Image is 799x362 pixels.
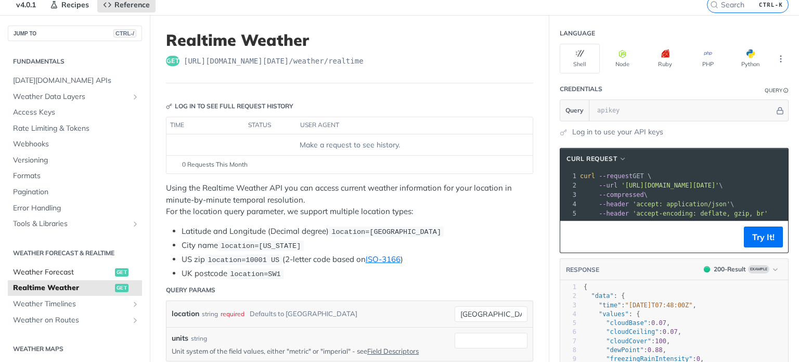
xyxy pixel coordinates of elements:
[602,44,642,73] button: Node
[221,242,301,250] span: location=[US_STATE]
[592,100,775,121] input: apikey
[113,29,136,38] span: CTRL-/
[13,171,139,181] span: Formats
[584,346,666,354] span: : ,
[699,264,783,274] button: 200200-ResultExample
[560,292,576,301] div: 2
[580,191,648,198] span: \
[599,210,629,217] span: --header
[633,210,768,217] span: 'accept-encoding: deflate, gzip, br'
[606,328,659,335] span: "cloudCeiling"
[599,182,617,189] span: --url
[8,313,142,328] a: Weather on RoutesShow subpages for Weather on Routes
[775,105,785,116] button: Hide
[560,319,576,328] div: 5
[599,302,621,309] span: "time"
[621,182,719,189] span: '[URL][DOMAIN_NAME][DATE]'
[655,338,666,345] span: 100
[131,220,139,228] button: Show subpages for Tools & Libraries
[221,306,244,321] div: required
[8,89,142,105] a: Weather Data LayersShow subpages for Weather Data Layers
[8,153,142,168] a: Versioning
[13,123,139,134] span: Rate Limiting & Tokens
[13,107,139,118] span: Access Keys
[560,337,576,346] div: 7
[172,306,199,321] label: location
[8,344,142,354] h2: Weather Maps
[560,190,578,199] div: 3
[584,310,640,318] span: : {
[599,310,629,318] span: "values"
[560,84,602,94] div: Credentials
[115,284,128,292] span: get
[8,73,142,89] a: [DATE][DOMAIN_NAME] APIs
[166,117,244,134] th: time
[8,184,142,200] a: Pagination
[560,283,576,292] div: 1
[8,296,142,312] a: Weather TimelinesShow subpages for Weather Timelines
[560,44,600,73] button: Shell
[663,328,678,335] span: 0.07
[566,154,617,164] span: cURL Request
[560,199,578,209] div: 4
[645,44,685,73] button: Ruby
[182,254,533,266] li: US zip (2-letter code based on )
[710,1,718,9] svg: Search
[765,86,789,94] div: QueryInformation
[783,88,789,93] i: Information
[8,168,142,184] a: Formats
[230,270,280,278] span: location=SW1
[599,172,633,180] span: --request
[580,172,651,180] span: GET \
[166,31,533,49] h1: Realtime Weather
[171,140,529,151] div: Make a request to see history.
[606,338,651,345] span: "cloudCover"
[182,240,533,252] li: City name
[8,26,142,41] button: JUMP TOCTRL-/
[297,117,512,134] th: user agent
[202,306,218,321] div: string
[13,283,112,293] span: Realtime Weather
[166,182,533,218] p: Using the Realtime Weather API you can access current weather information for your location in mi...
[584,338,670,345] span: : ,
[748,265,769,273] span: Example
[244,117,297,134] th: status
[563,154,630,164] button: cURL Request
[13,76,139,86] span: [DATE][DOMAIN_NAME] APIs
[688,44,728,73] button: PHP
[131,300,139,308] button: Show subpages for Weather Timelines
[13,315,128,326] span: Weather on Routes
[131,93,139,101] button: Show subpages for Weather Data Layers
[560,310,576,319] div: 4
[166,103,172,109] svg: Key
[191,334,207,343] div: string
[580,172,595,180] span: curl
[599,191,644,198] span: --compressed
[8,57,142,66] h2: Fundamentals
[184,56,364,66] span: https://api.tomorrow.io/v4/weather/realtime
[704,266,710,272] span: 200
[13,155,139,166] span: Versioning
[8,216,142,232] a: Tools & LibrariesShow subpages for Tools & Libraries
[744,227,783,247] button: Try It!
[13,219,128,229] span: Tools & Libraries
[8,280,142,296] a: Realtime Weatherget
[13,267,112,278] span: Weather Forecast
[182,268,533,280] li: UK postcode
[560,346,576,355] div: 8
[730,44,770,73] button: Python
[765,86,782,94] div: Query
[8,121,142,136] a: Rate Limiting & Tokens
[366,254,401,264] a: ISO-3166
[580,201,734,208] span: \
[773,51,789,67] button: More Languages
[584,292,625,299] span: : {
[591,292,613,299] span: "data"
[367,347,419,355] a: Field Descriptors
[8,136,142,152] a: Webhooks
[580,182,723,189] span: \
[182,226,533,238] li: Latitude and Longitude (Decimal degree)
[208,256,279,264] span: location=10001 US
[560,301,576,310] div: 3
[8,201,142,216] a: Error Handling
